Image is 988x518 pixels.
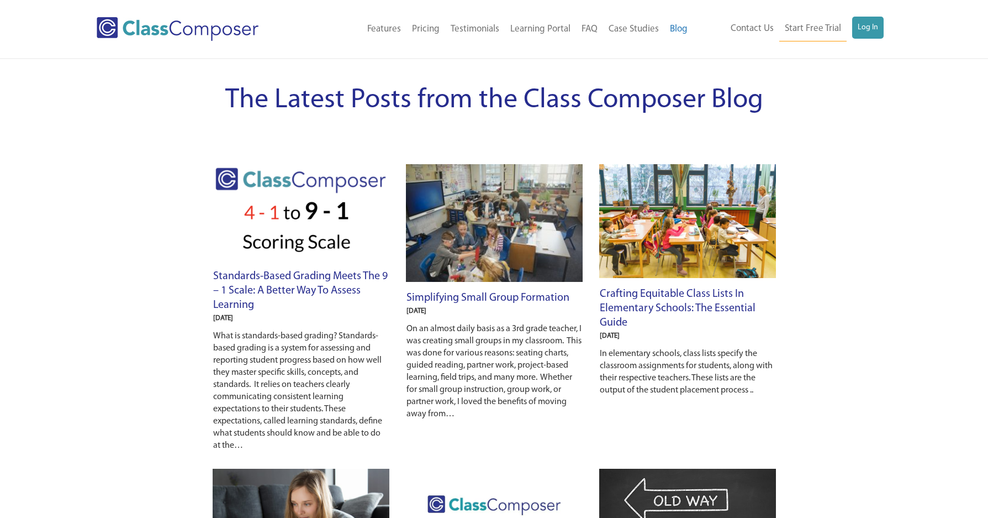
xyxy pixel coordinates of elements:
[600,332,620,339] span: [DATE]
[505,17,576,41] a: Learning Portal
[97,17,258,41] img: Class Composer
[213,271,388,311] a: Standards-Based Grading Meets the 9 – 1 Scale: A Better Way to Assess Learning
[213,164,389,260] img: image2
[600,348,775,396] p: In elementary schools, class lists specify the classroom assignments for students, along with the...
[693,17,884,41] nav: Header Menu
[664,17,693,41] a: Blog
[599,164,776,278] img: elementary scholls
[445,17,505,41] a: Testimonials
[576,17,603,41] a: FAQ
[852,17,884,39] a: Log In
[213,315,233,322] span: [DATE]
[213,330,389,452] p: What is standards-based grading? Standards-based grading is a system for assessing and reporting ...
[779,17,847,41] a: Start Free Trial
[362,17,406,41] a: Features
[406,323,582,420] p: On an almost daily basis as a 3rd grade teacher, I was creating small groups in my classroom. Thi...
[603,17,664,41] a: Case Studies
[406,164,583,282] img: working on a project in elementary class
[725,17,779,41] a: Contact Us
[600,289,755,328] a: Crafting Equitable Class Lists in Elementary Schools: The Essential Guide
[304,17,693,41] nav: Header Menu
[406,292,569,304] a: Simplifying Small Group Formation
[406,307,426,315] span: [DATE]
[406,17,445,41] a: Pricing
[225,86,763,114] span: The Latest Posts from the Class Composer Blog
